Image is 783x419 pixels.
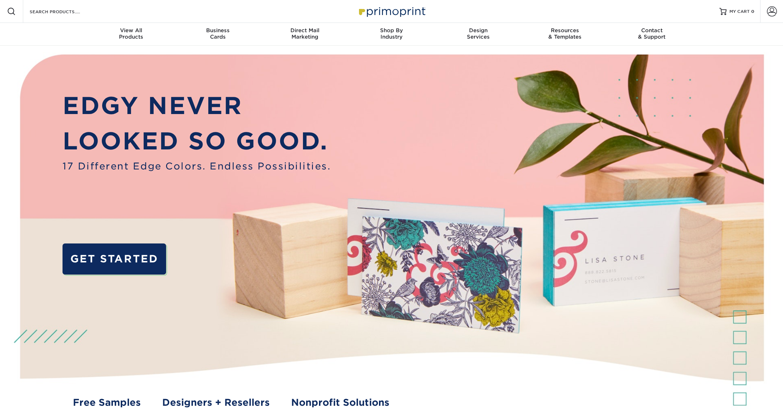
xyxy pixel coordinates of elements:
[608,27,695,34] span: Contact
[88,27,175,34] span: View All
[175,23,261,46] a: BusinessCards
[261,23,348,46] a: Direct MailMarketing
[162,395,270,409] a: Designers + Resellers
[522,27,608,34] span: Resources
[2,397,61,416] iframe: Google Customer Reviews
[522,27,608,40] div: & Templates
[291,395,389,409] a: Nonprofit Solutions
[73,395,141,409] a: Free Samples
[348,27,435,34] span: Shop By
[261,27,348,40] div: Marketing
[608,23,695,46] a: Contact& Support
[63,124,331,159] p: LOOKED SO GOOD.
[29,7,99,16] input: SEARCH PRODUCTS.....
[435,27,522,34] span: Design
[435,23,522,46] a: DesignServices
[63,88,331,124] p: EDGY NEVER
[435,27,522,40] div: Services
[348,23,435,46] a: Shop ByIndustry
[729,9,750,15] span: MY CART
[608,27,695,40] div: & Support
[356,4,427,19] img: Primoprint
[63,159,331,173] span: 17 Different Edge Colors. Endless Possibilities.
[175,27,261,40] div: Cards
[88,23,175,46] a: View AllProducts
[522,23,608,46] a: Resources& Templates
[261,27,348,34] span: Direct Mail
[751,9,754,14] span: 0
[175,27,261,34] span: Business
[88,27,175,40] div: Products
[63,243,166,275] a: GET STARTED
[348,27,435,40] div: Industry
